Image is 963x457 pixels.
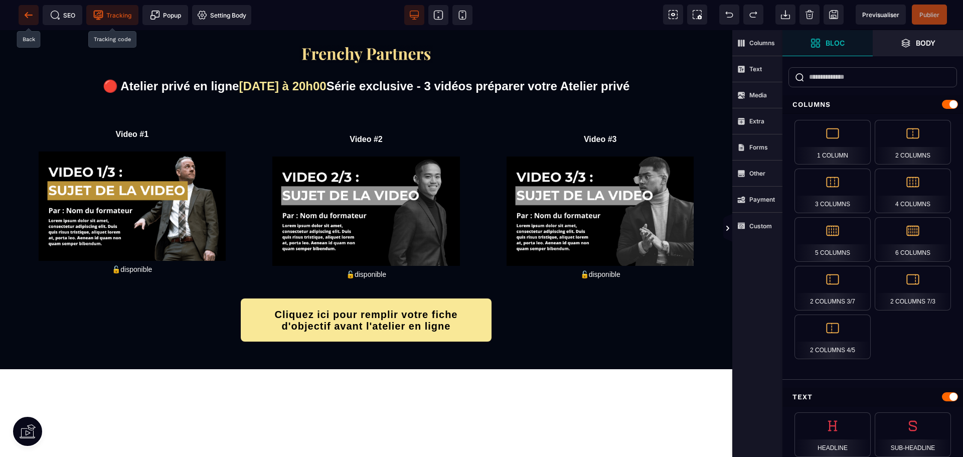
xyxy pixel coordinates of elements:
strong: Body [916,39,935,47]
img: 2aa3f377be17f668b84a3394b10fce42_14.png [272,126,459,236]
b: Video #1 [116,100,149,108]
b: Video #2 [350,105,383,113]
span: View components [663,5,683,25]
strong: Media [749,91,767,99]
button: Cliquez ici pour remplir votre fiche d'objectif avant l'atelier en ligne [241,268,492,312]
span: Setting Body [197,10,246,20]
div: 3 Columns [794,169,871,213]
img: f2a3730b544469f405c58ab4be6274e8_Capture_d%E2%80%99e%CC%81cran_2025-09-01_a%CC%80_20.57.27.png [299,15,433,33]
b: Video #3 [584,105,617,113]
span: Preview [856,5,906,25]
div: Columns [782,95,963,114]
div: 4 Columns [875,169,951,213]
div: 2 Columns 7/3 [875,266,951,311]
div: Text [782,388,963,406]
strong: Text [749,65,762,73]
text: 🔓disponible [249,238,484,251]
strong: Payment [749,196,775,203]
img: e180d45dd6a3bcac601ffe6fc0d7444a_15.png [507,126,694,236]
div: 2 Columns 3/7 [794,266,871,311]
span: Open Blocks [782,30,873,56]
div: 🔴 Atelier privé en ligne Série exclusive - 3 vidéos préparer votre Atelier privé [15,50,717,62]
div: Sub-Headline [875,412,951,457]
strong: Bloc [826,39,845,47]
div: 1 Column [794,120,871,165]
text: 🔓disponible [483,238,717,251]
span: Popup [150,10,181,20]
span: Previsualiser [862,11,899,19]
div: 5 Columns [794,217,871,262]
span: Open Layer Manager [873,30,963,56]
span: Publier [919,11,939,19]
span: Screenshot [687,5,707,25]
strong: Other [749,170,765,177]
div: 6 Columns [875,217,951,262]
div: Headline [794,412,871,457]
span: SEO [50,10,75,20]
div: 2 Columns 4/5 [794,315,871,359]
div: 2 Columns [875,120,951,165]
strong: Custom [749,222,772,230]
span: Tracking [93,10,131,20]
text: 🔓disponible [15,233,249,246]
strong: Columns [749,39,775,47]
strong: Extra [749,117,764,125]
strong: Forms [749,143,768,151]
img: 75a8b044b50b9366952029538fe9becc_13.png [39,121,226,231]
